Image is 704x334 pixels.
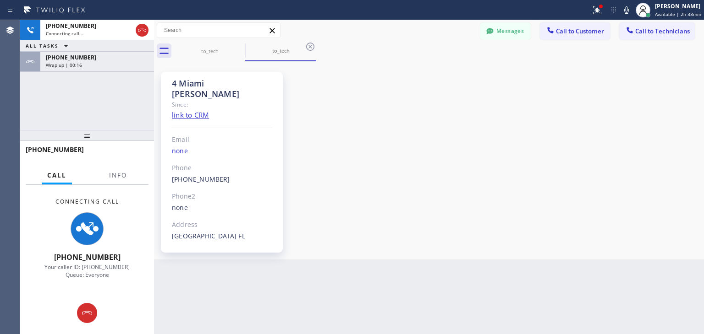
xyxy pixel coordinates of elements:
span: Available | 2h 33min [655,11,701,17]
span: Connecting Call [55,198,119,205]
span: Call [47,171,66,179]
button: Messages [480,22,531,40]
span: Your caller ID: [PHONE_NUMBER] Queue: Everyone [44,263,130,279]
div: to_tech [175,48,244,54]
span: [PHONE_NUMBER] [46,22,96,30]
div: to_tech [246,47,315,54]
button: Call [42,167,72,184]
div: none [172,203,272,213]
div: [PERSON_NAME] [655,2,701,10]
span: Call to Customer [556,27,604,35]
button: Call to Customer [540,22,610,40]
span: [PHONE_NUMBER] [54,252,121,262]
div: Email [172,135,272,145]
button: Hang up [77,303,97,323]
a: link to CRM [172,110,209,119]
input: Search [157,23,280,38]
div: 4 Miami [PERSON_NAME] [172,78,272,99]
span: Wrap up | 00:16 [46,62,82,68]
div: [GEOGRAPHIC_DATA] FL [172,231,272,242]
button: Call to Technicians [619,22,695,40]
div: none [172,146,272,156]
span: [PHONE_NUMBER] [26,145,84,154]
div: Since: [172,99,272,110]
span: Call to Technicians [635,27,690,35]
button: Mute [620,4,633,16]
div: Phone2 [172,191,272,202]
div: Address [172,220,272,230]
a: [PHONE_NUMBER] [172,175,230,183]
button: Info [104,167,132,184]
span: ALL TASKS [26,43,59,49]
span: Connecting call… [46,30,83,37]
span: [PHONE_NUMBER] [46,54,96,61]
span: Info [109,171,127,179]
button: ALL TASKS [20,40,77,51]
button: Hang up [136,24,148,37]
div: Phone [172,163,272,173]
